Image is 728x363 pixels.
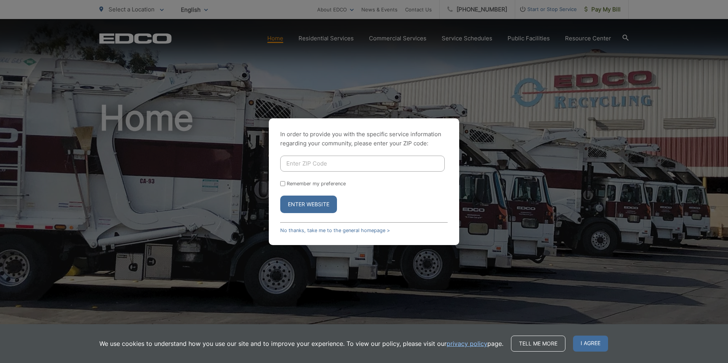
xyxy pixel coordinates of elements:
input: Enter ZIP Code [280,156,445,172]
p: In order to provide you with the specific service information regarding your community, please en... [280,130,448,148]
a: No thanks, take me to the general homepage > [280,228,390,233]
label: Remember my preference [287,181,346,186]
span: I agree [573,336,608,352]
button: Enter Website [280,196,337,213]
a: privacy policy [447,339,487,348]
a: Tell me more [511,336,565,352]
p: We use cookies to understand how you use our site and to improve your experience. To view our pol... [99,339,503,348]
